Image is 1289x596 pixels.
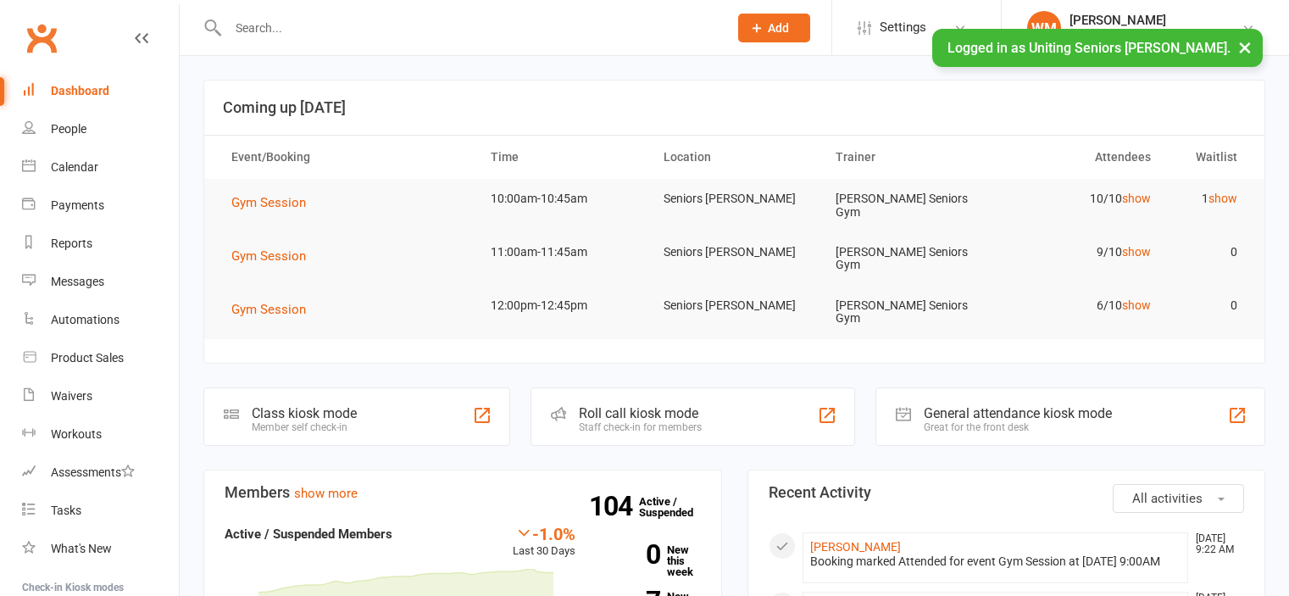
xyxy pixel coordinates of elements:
a: Payments [22,187,179,225]
div: People [51,122,86,136]
div: Automations [51,313,119,326]
th: Event/Booking [216,136,475,179]
a: [PERSON_NAME] [810,540,901,554]
div: What's New [51,542,112,555]
th: Attendees [993,136,1166,179]
div: WM [1027,11,1061,45]
button: Gym Session [231,246,318,266]
a: Dashboard [22,72,179,110]
div: Payments [51,198,104,212]
div: Last 30 Days [513,524,575,560]
a: show [1122,298,1151,312]
a: Tasks [22,492,179,530]
div: General attendance kiosk mode [924,405,1112,421]
button: Gym Session [231,299,318,320]
span: All activities [1132,491,1203,506]
span: Gym Session [231,302,306,317]
a: 104Active / Suspended [639,483,714,531]
div: Waivers [51,389,92,403]
div: Great for the front desk [924,421,1112,433]
a: Workouts [22,415,179,454]
a: show more [294,486,358,501]
td: [PERSON_NAME] Seniors Gym [820,179,993,232]
div: Calendar [51,160,98,174]
a: Calendar [22,148,179,187]
a: Messages [22,263,179,301]
button: Gym Session [231,192,318,213]
span: Settings [880,8,926,47]
td: [PERSON_NAME] Seniors Gym [820,232,993,286]
td: 10:00am-10:45am [475,179,648,219]
a: Clubworx [20,17,63,59]
td: 11:00am-11:45am [475,232,648,272]
div: Member self check-in [252,421,357,433]
div: Staff check-in for members [579,421,702,433]
a: show [1208,192,1237,205]
td: [PERSON_NAME] Seniors Gym [820,286,993,339]
h3: Members [225,484,701,501]
a: show [1122,192,1151,205]
div: Product Sales [51,351,124,365]
td: 6/10 [993,286,1166,326]
div: Messages [51,275,104,288]
td: 0 [1166,286,1253,326]
th: Time [475,136,648,179]
div: Workouts [51,427,102,441]
a: Automations [22,301,179,339]
h3: Coming up [DATE] [223,99,1246,116]
td: 1 [1166,179,1253,219]
div: Tasks [51,504,81,517]
a: Product Sales [22,339,179,377]
a: What's New [22,530,179,568]
div: [PERSON_NAME] [1070,13,1242,28]
div: Uniting Seniors [PERSON_NAME] [1070,28,1242,43]
button: All activities [1113,484,1244,513]
a: Reports [22,225,179,263]
span: Add [768,21,789,35]
td: Seniors [PERSON_NAME] [648,232,821,272]
span: Logged in as Uniting Seniors [PERSON_NAME]. [947,40,1231,56]
th: Location [648,136,821,179]
button: Add [738,14,810,42]
th: Waitlist [1166,136,1253,179]
div: Class kiosk mode [252,405,357,421]
div: Dashboard [51,84,109,97]
div: Booking marked Attended for event Gym Session at [DATE] 9:00AM [810,554,1181,569]
div: -1.0% [513,524,575,543]
td: 12:00pm-12:45pm [475,286,648,326]
td: 0 [1166,232,1253,272]
span: Gym Session [231,248,306,264]
th: Trainer [820,136,993,179]
div: Reports [51,237,92,250]
time: [DATE] 9:22 AM [1187,533,1243,555]
strong: 0 [601,542,660,567]
div: Assessments [51,465,135,479]
span: Gym Session [231,195,306,210]
div: Roll call kiosk mode [579,405,702,421]
a: Assessments [22,454,179,492]
h3: Recent Activity [769,484,1245,501]
a: People [22,110,179,148]
td: Seniors [PERSON_NAME] [648,286,821,326]
td: 9/10 [993,232,1166,272]
a: Waivers [22,377,179,415]
button: × [1230,29,1260,65]
strong: 104 [589,493,639,519]
strong: Active / Suspended Members [225,526,392,542]
td: Seniors [PERSON_NAME] [648,179,821,219]
input: Search... [223,16,716,40]
td: 10/10 [993,179,1166,219]
a: 0New this week [601,544,701,577]
a: show [1122,245,1151,259]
